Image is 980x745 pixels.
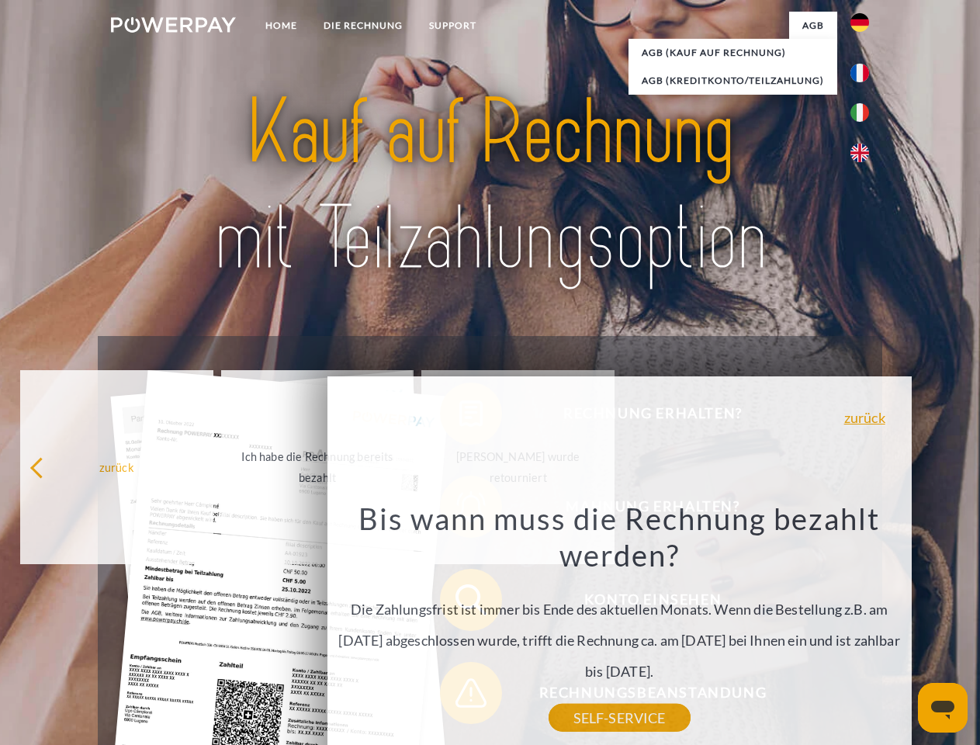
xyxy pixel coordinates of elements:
iframe: Schaltfläche zum Öffnen des Messaging-Fensters [918,683,968,733]
img: logo-powerpay-white.svg [111,17,236,33]
img: fr [850,64,869,82]
a: zurück [844,411,885,424]
img: de [850,13,869,32]
a: SUPPORT [416,12,490,40]
a: Home [252,12,310,40]
div: Ich habe die Rechnung bereits bezahlt [230,446,405,488]
a: agb [789,12,837,40]
a: SELF-SERVICE [549,704,691,732]
a: DIE RECHNUNG [310,12,416,40]
div: Die Zahlungsfrist ist immer bis Ende des aktuellen Monats. Wenn die Bestellung z.B. am [DATE] abg... [336,500,902,718]
img: it [850,103,869,122]
div: zurück [29,456,204,477]
a: AGB (Kauf auf Rechnung) [629,39,837,67]
img: title-powerpay_de.svg [148,74,832,297]
a: AGB (Kreditkonto/Teilzahlung) [629,67,837,95]
h3: Bis wann muss die Rechnung bezahlt werden? [336,500,902,574]
img: en [850,144,869,162]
